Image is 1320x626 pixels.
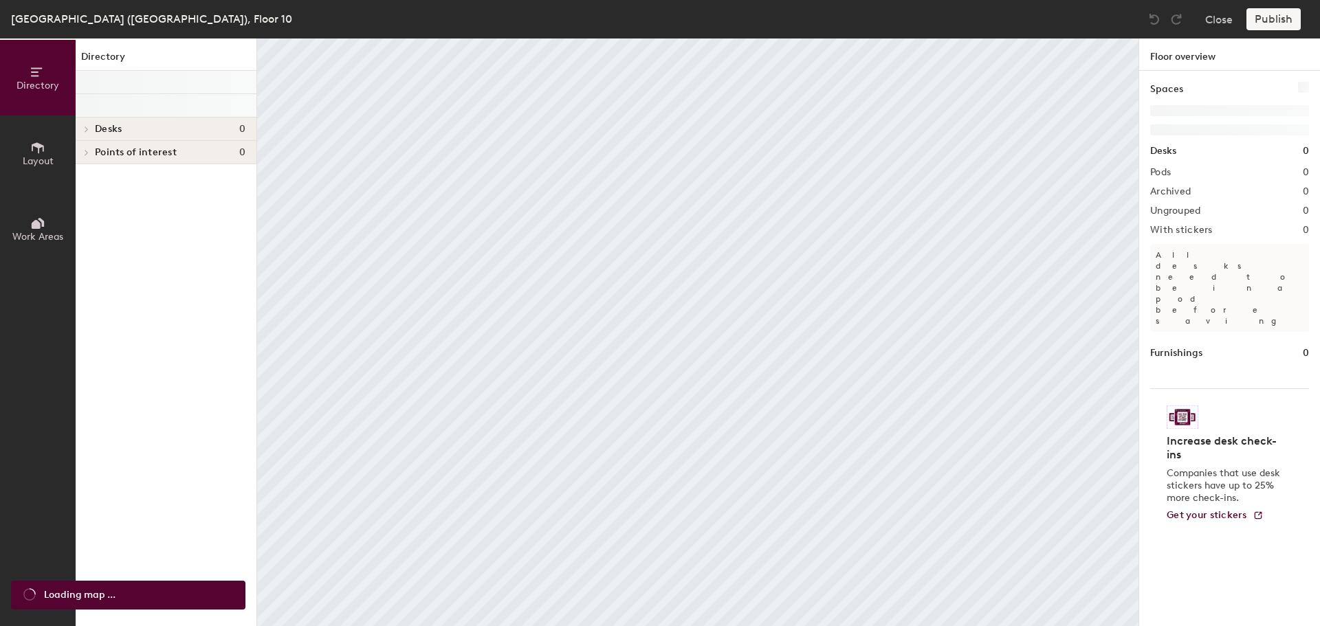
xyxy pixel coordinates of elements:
span: 0 [239,124,245,135]
div: [GEOGRAPHIC_DATA] ([GEOGRAPHIC_DATA]), Floor 10 [11,10,292,27]
h1: 0 [1303,144,1309,159]
h2: 0 [1303,205,1309,216]
span: Points of interest [95,147,177,158]
h2: 0 [1303,225,1309,236]
h2: With stickers [1150,225,1213,236]
span: Desks [95,124,122,135]
span: Layout [23,155,54,167]
span: Work Areas [12,231,63,243]
h1: Spaces [1150,82,1183,97]
h2: Archived [1150,186,1191,197]
img: Undo [1147,12,1161,26]
h4: Increase desk check-ins [1167,434,1284,462]
h1: Furnishings [1150,346,1202,361]
h2: Ungrouped [1150,205,1201,216]
span: 0 [239,147,245,158]
button: Close [1205,8,1233,30]
p: All desks need to be in a pod before saving [1150,244,1309,332]
h2: Pods [1150,167,1171,178]
h1: Floor overview [1139,38,1320,71]
img: Redo [1169,12,1183,26]
h2: 0 [1303,167,1309,178]
h1: Desks [1150,144,1176,159]
h1: Directory [76,49,256,71]
p: Companies that use desk stickers have up to 25% more check-ins. [1167,467,1284,504]
h1: 0 [1303,346,1309,361]
span: Loading map ... [44,588,115,603]
img: Sticker logo [1167,405,1198,429]
a: Get your stickers [1167,510,1264,522]
span: Directory [16,80,59,91]
span: Get your stickers [1167,509,1247,521]
h2: 0 [1303,186,1309,197]
canvas: Map [257,38,1138,626]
